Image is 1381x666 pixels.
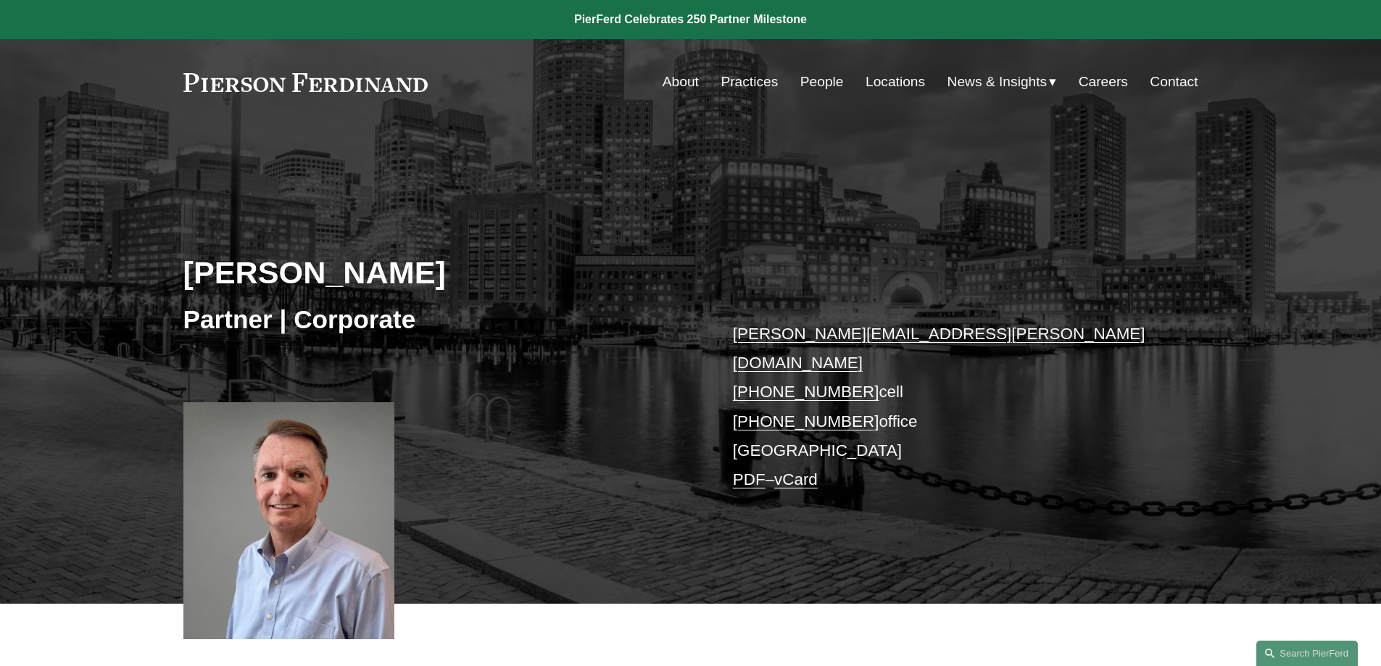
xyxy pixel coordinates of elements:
a: Practices [721,68,778,96]
a: vCard [774,470,818,488]
h2: [PERSON_NAME] [183,254,691,291]
a: People [800,68,844,96]
a: Contact [1150,68,1198,96]
a: Locations [866,68,925,96]
a: About [663,68,699,96]
span: News & Insights [947,70,1048,95]
a: [PERSON_NAME][EMAIL_ADDRESS][PERSON_NAME][DOMAIN_NAME] [733,325,1145,372]
a: folder dropdown [947,68,1057,96]
h3: Partner | Corporate [183,304,691,336]
p: cell office [GEOGRAPHIC_DATA] – [733,320,1156,495]
a: Careers [1079,68,1128,96]
a: Search this site [1256,641,1358,666]
a: [PHONE_NUMBER] [733,412,879,430]
a: PDF [733,470,766,488]
a: [PHONE_NUMBER] [733,383,879,401]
